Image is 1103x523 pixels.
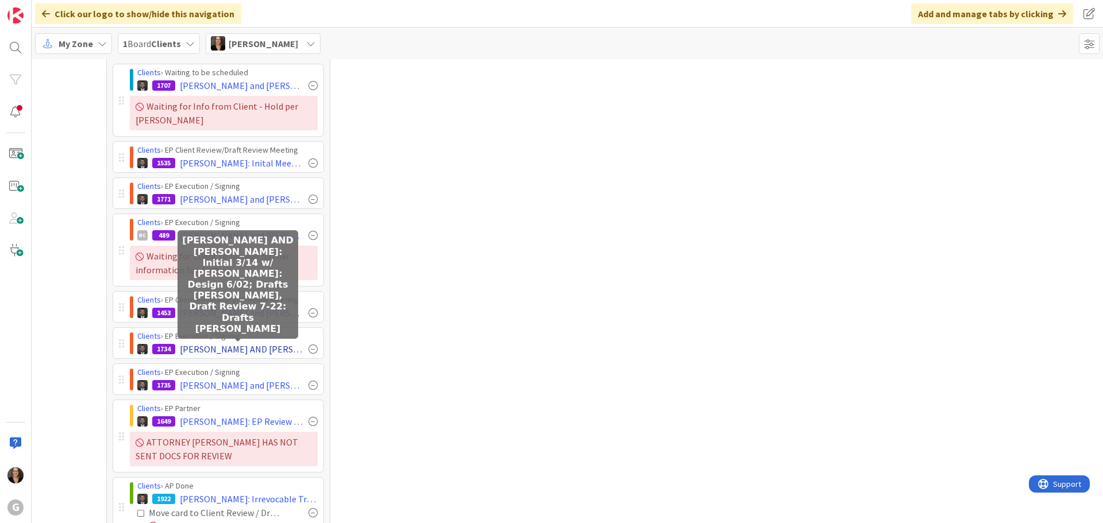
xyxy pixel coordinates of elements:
div: G [7,499,24,516]
span: [PERSON_NAME] and [PERSON_NAME]: Initial on 3/10 with [PERSON_NAME]: Drafts [PERSON_NAME], Resche... [180,378,304,392]
div: › Waiting to be scheduled [137,67,318,79]
img: JW [137,494,148,504]
div: › EP Execution / Signing [137,366,318,378]
a: Clients [137,181,161,191]
img: MW [211,36,225,51]
b: 1 [123,38,128,49]
div: Add and manage tabs by clicking [911,3,1073,24]
span: [PERSON_NAME] [229,37,298,51]
img: JW [137,416,148,427]
div: RC [137,230,148,241]
img: Visit kanbanzone.com [7,7,24,24]
img: JW [137,380,148,390]
a: Clients [137,67,161,78]
img: JW [137,344,148,354]
div: Waiting for Info from Client - Hold per [PERSON_NAME] [130,96,318,130]
span: My Zone [59,37,93,51]
div: ATTORNEY [PERSON_NAME] HAS NOT SENT DOCS FOR REVIEW [130,432,318,466]
div: › EP Execution / Signing [137,180,318,192]
img: JW [137,308,148,318]
div: 1649 [152,416,175,427]
span: [PERSON_NAME]: Inital Meeting on 2/18 with [PERSON_NAME]: Drafts [PERSON_NAME]. Drafts sent 6-9. [180,156,304,170]
div: 1771 [152,194,175,204]
div: 1535 [152,158,175,168]
div: 1922 [152,494,175,504]
a: Clients [137,481,161,491]
div: › EP Execution / Signing [137,216,318,228]
div: › AP Done [137,480,318,492]
div: › EP Client Review/Draft Review Meeting [137,144,318,156]
b: Clients [151,38,181,49]
a: Clients [137,403,161,413]
div: Click our logo to show/hide this navigation [35,3,241,24]
img: MW [7,467,24,483]
img: JW [137,80,148,91]
div: Move card to Client Review / Draft Review Meeting column after sending drafts and EP diagram and ... [149,506,283,520]
span: Support [24,2,52,16]
div: › EP Client Review/Draft Review Meeting [137,294,318,306]
div: Waiting for Client to provide further information for drafting [130,246,318,280]
a: Clients [137,217,161,227]
img: JW [137,194,148,204]
img: JW [137,158,148,168]
a: Clients [137,145,161,155]
h5: [PERSON_NAME] AND [PERSON_NAME]: Initial 3/14 w/ [PERSON_NAME]: Design 6/02; Drafts [PERSON_NAME]... [182,235,294,334]
div: › EP Partner [137,402,318,414]
span: [PERSON_NAME] and [PERSON_NAME]: Drafting [PERSON_NAME] Review 5/6 initial mtg, [DATE] draft revi... [180,228,304,242]
span: [PERSON_NAME] and [PERSON_NAME]: Initial Meeting on 3/13 w/ [PERSON_NAME] - Drafting to be Assigned [180,79,304,92]
a: Clients [137,295,161,305]
div: 1707 [152,80,175,91]
div: 1735 [152,380,175,390]
span: [PERSON_NAME] and [PERSON_NAME]: Initial on 3/20 w/ [PERSON_NAME] CPT Drafts [PERSON_NAME]. Draft... [180,192,304,206]
a: Clients [137,367,161,377]
div: 1734 [152,344,175,354]
span: [PERSON_NAME] AND [PERSON_NAME]: Initial 3/14 w/ [PERSON_NAME]: Design 6/02; Drafts [PERSON_NAME]... [180,342,304,356]
div: 489 [152,230,175,241]
span: Board [123,37,181,51]
a: Clients [137,331,161,341]
span: [PERSON_NAME]: EP Review [PERSON_NAME] [180,414,304,428]
span: [PERSON_NAME]: Irrevocable Trusts for Daughters: Drafts [PERSON_NAME] [180,492,318,506]
div: 1453 [152,308,175,318]
div: › EP Execution / Signing [137,330,318,342]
